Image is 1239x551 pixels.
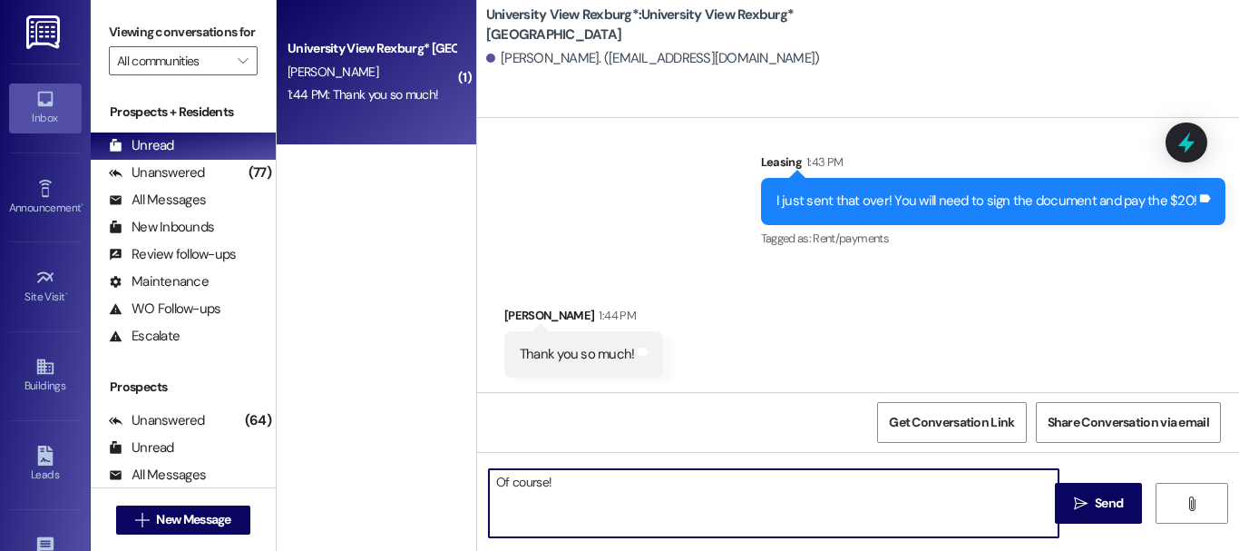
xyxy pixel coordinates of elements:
[135,513,149,527] i: 
[109,327,180,346] div: Escalate
[9,262,82,311] a: Site Visit •
[1095,494,1123,513] span: Send
[1048,413,1209,432] span: Share Conversation via email
[240,407,276,435] div: (64)
[9,84,82,133] a: Inbox
[109,245,236,264] div: Review follow-ups
[1036,402,1221,443] button: Share Conversation via email
[109,18,258,46] label: Viewing conversations for
[889,413,1014,432] span: Get Conversation Link
[1055,483,1143,524] button: Send
[26,15,63,49] img: ResiDesk Logo
[877,402,1026,443] button: Get Conversation Link
[288,64,378,80] span: [PERSON_NAME]
[109,466,206,485] div: All Messages
[109,272,209,291] div: Maintenance
[91,378,276,397] div: Prospects
[288,86,438,103] div: 1:44 PM: Thank you so much!
[109,191,206,210] div: All Messages
[813,231,889,246] span: Rent/payments
[109,163,205,182] div: Unanswered
[9,440,82,489] a: Leads
[1074,497,1088,511] i: 
[802,153,843,172] div: 1:43 PM
[504,306,664,331] div: [PERSON_NAME]
[109,411,205,430] div: Unanswered
[761,225,1226,251] div: Tagged as:
[65,288,68,300] span: •
[156,510,230,529] span: New Message
[109,218,214,237] div: New Inbounds
[9,351,82,400] a: Buildings
[81,199,83,212] span: •
[594,306,635,325] div: 1:44 PM
[776,192,1197,211] div: I just sent that over! You will need to sign the document and pay the $20!
[91,103,276,122] div: Prospects + Residents
[486,5,849,44] b: University View Rexburg*: University View Rexburg* [GEOGRAPHIC_DATA]
[288,39,455,58] div: University View Rexburg* [GEOGRAPHIC_DATA]
[109,300,220,319] div: WO Follow-ups
[489,469,1059,537] textarea: Of course
[761,153,1226,178] div: Leasing
[238,54,248,68] i: 
[109,136,174,155] div: Unread
[520,345,635,364] div: Thank you so much!
[117,46,229,75] input: All communities
[1185,497,1198,511] i: 
[109,438,174,458] div: Unread
[486,49,820,68] div: [PERSON_NAME]. ([EMAIL_ADDRESS][DOMAIN_NAME])
[116,506,250,535] button: New Message
[244,159,276,187] div: (77)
